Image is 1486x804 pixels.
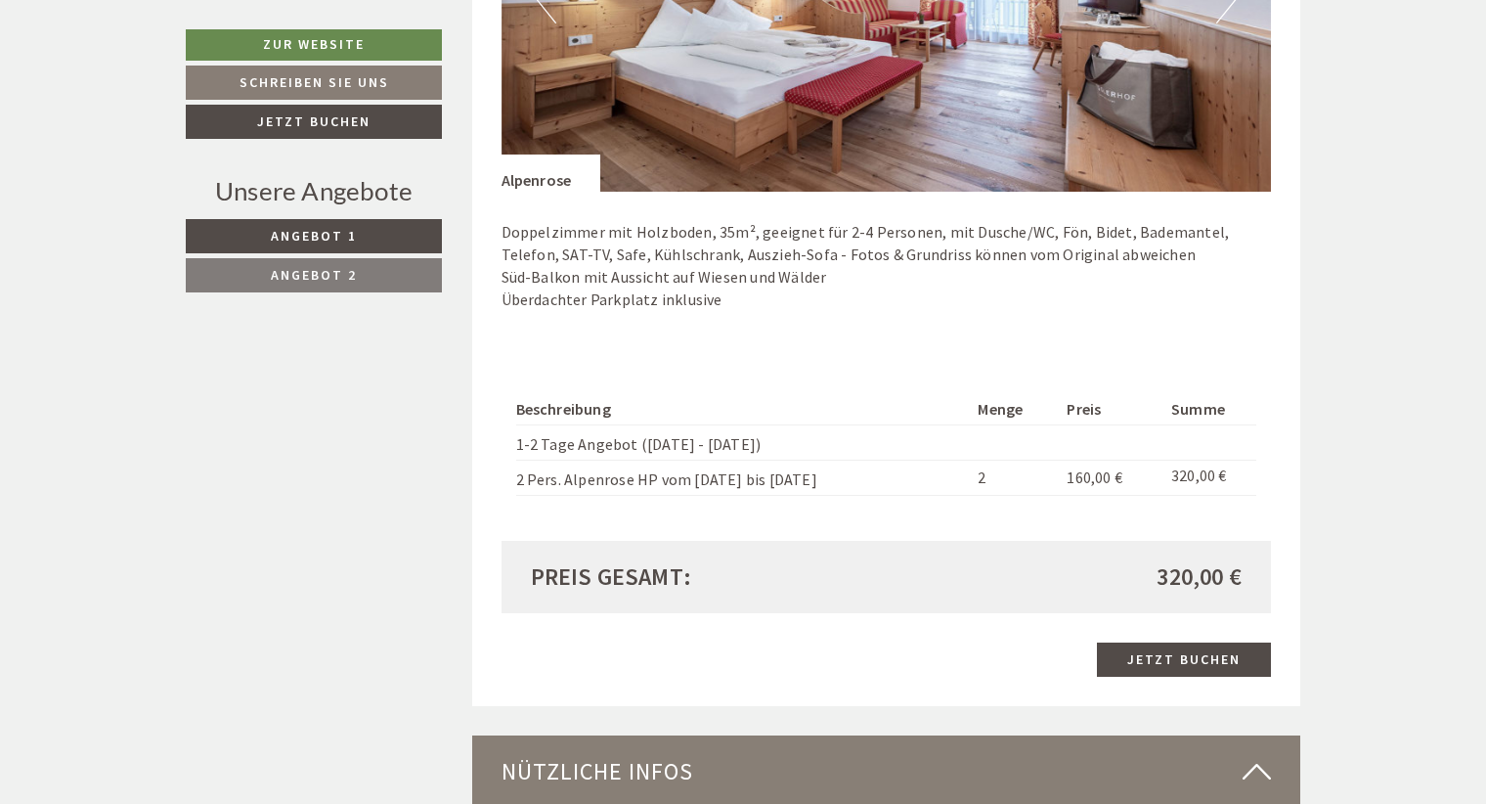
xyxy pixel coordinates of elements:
[186,105,442,139] a: Jetzt buchen
[1097,643,1271,677] a: Jetzt buchen
[186,173,442,209] div: Unsere Angebote
[502,155,601,192] div: Alpenrose
[271,227,357,245] span: Angebot 1
[186,66,442,100] a: Schreiben Sie uns
[1163,394,1256,424] th: Summe
[1059,394,1163,424] th: Preis
[186,29,442,61] a: Zur Website
[516,425,971,461] td: 1-2 Tage Angebot ([DATE] - [DATE])
[1067,468,1122,487] span: 160,00 €
[516,394,971,424] th: Beschreibung
[1157,560,1242,594] span: 320,00 €
[653,515,770,550] button: Senden
[970,461,1059,496] td: 2
[1163,461,1256,496] td: 320,00 €
[16,54,320,113] div: Guten Tag, wie können wir Ihnen helfen?
[502,221,1272,310] p: Doppelzimmer mit Holzboden, 35m², geeignet für 2-4 Personen, mit Dusche/WC, Fön, Bidet, Bademante...
[970,394,1059,424] th: Menge
[30,96,310,110] small: 14:57
[341,16,429,49] div: Samstag
[30,58,310,73] div: [GEOGRAPHIC_DATA]
[516,560,887,594] div: Preis gesamt:
[271,266,357,284] span: Angebot 2
[516,461,971,496] td: 2 Pers. Alpenrose HP vom [DATE] bis [DATE]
